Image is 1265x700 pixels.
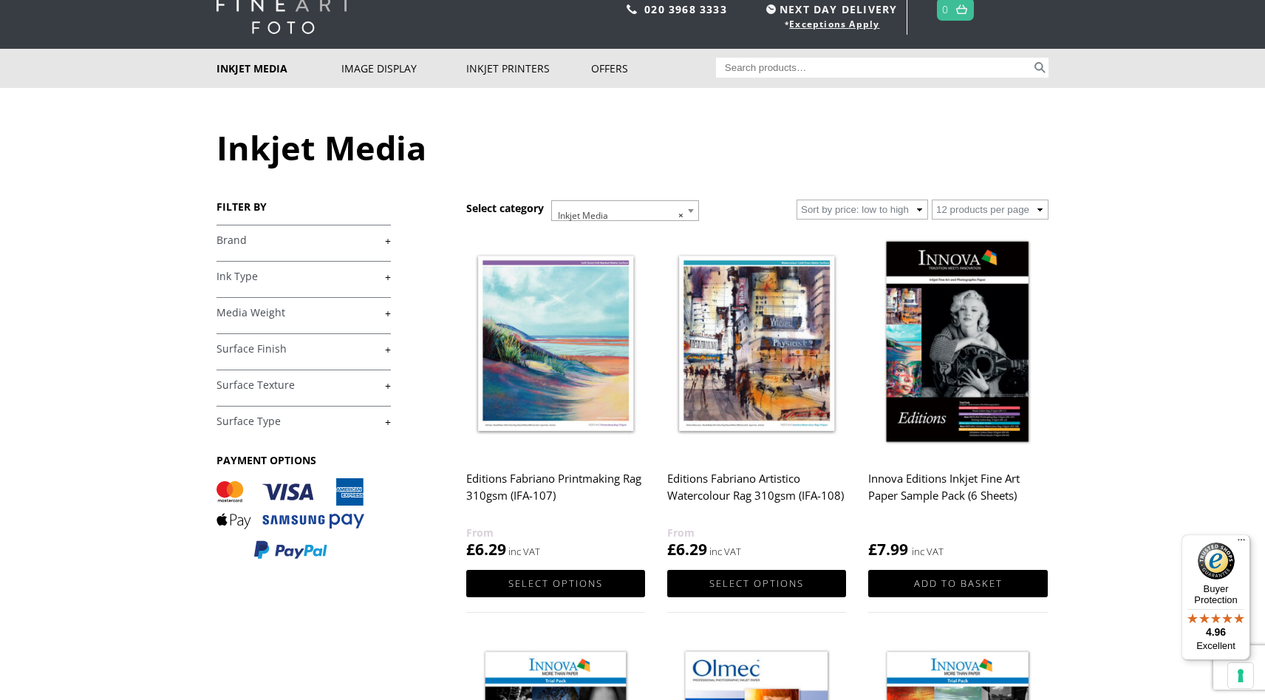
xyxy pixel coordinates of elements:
[466,49,591,88] a: Inkjet Printers
[667,570,846,597] a: Select options for “Editions Fabriano Artistico Watercolour Rag 310gsm (IFA-108)”
[216,49,341,88] a: Inkjet Media
[766,4,776,14] img: time.svg
[216,297,391,327] h4: Media Weight
[667,539,676,560] span: £
[797,200,928,220] select: Shop order
[1182,534,1250,660] button: Trusted Shops TrustmarkBuyer Protection4.96Excellent
[1232,534,1250,552] button: Menu
[1206,626,1226,638] span: 4.96
[216,225,391,254] h4: Brand
[627,4,637,14] img: phone.svg
[466,465,645,524] h2: Editions Fabriano Printmaking Rag 310gsm (IFA-107)
[868,231,1047,455] img: Innova Editions Inkjet Fine Art Paper Sample Pack (6 Sheets)
[667,231,846,455] img: Editions Fabriano Artistico Watercolour Rag 310gsm (IFA-108)
[1198,543,1235,580] img: Trusted Shops Trustmark
[868,539,877,560] span: £
[216,378,391,393] a: +
[216,453,391,467] h3: PAYMENT OPTIONS
[956,4,967,14] img: basket.svg
[466,231,645,455] img: Editions Fabriano Printmaking Rag 310gsm (IFA-107)
[216,261,391,290] h4: Ink Type
[868,465,1047,524] h2: Innova Editions Inkjet Fine Art Paper Sample Pack (6 Sheets)
[912,543,944,560] strong: inc VAT
[789,18,879,30] a: Exceptions Apply
[667,231,846,560] a: Editions Fabriano Artistico Watercolour Rag 310gsm (IFA-108) £6.29
[551,200,699,221] span: Inkjet Media
[216,306,391,320] a: +
[216,234,391,248] a: +
[466,539,475,560] span: £
[1182,640,1250,652] p: Excellent
[216,370,391,399] h4: Surface Texture
[644,2,727,16] a: 020 3968 3333
[667,465,846,524] h2: Editions Fabriano Artistico Watercolour Rag 310gsm (IFA-108)
[341,49,466,88] a: Image Display
[216,415,391,429] a: +
[216,342,391,356] a: +
[763,1,897,18] span: NEXT DAY DELIVERY
[466,201,544,215] h3: Select category
[216,270,391,284] a: +
[216,125,1049,170] h1: Inkjet Media
[216,333,391,363] h4: Surface Finish
[1228,663,1253,688] button: Your consent preferences for tracking technologies
[716,58,1032,78] input: Search products…
[868,231,1047,560] a: Innova Editions Inkjet Fine Art Paper Sample Pack (6 Sheets) £7.99 inc VAT
[591,49,716,88] a: Offers
[466,231,645,560] a: Editions Fabriano Printmaking Rag 310gsm (IFA-107) £6.29
[466,570,645,597] a: Select options for “Editions Fabriano Printmaking Rag 310gsm (IFA-107)”
[1182,583,1250,605] p: Buyer Protection
[216,478,364,560] img: PAYMENT OPTIONS
[1032,58,1049,78] button: Search
[667,539,707,560] bdi: 6.29
[868,539,908,560] bdi: 7.99
[868,570,1047,597] a: Add to basket: “Innova Editions Inkjet Fine Art Paper Sample Pack (6 Sheets)”
[678,205,683,226] span: ×
[216,406,391,435] h4: Surface Type
[466,539,506,560] bdi: 6.29
[216,200,391,214] h3: FILTER BY
[552,201,698,231] span: Inkjet Media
